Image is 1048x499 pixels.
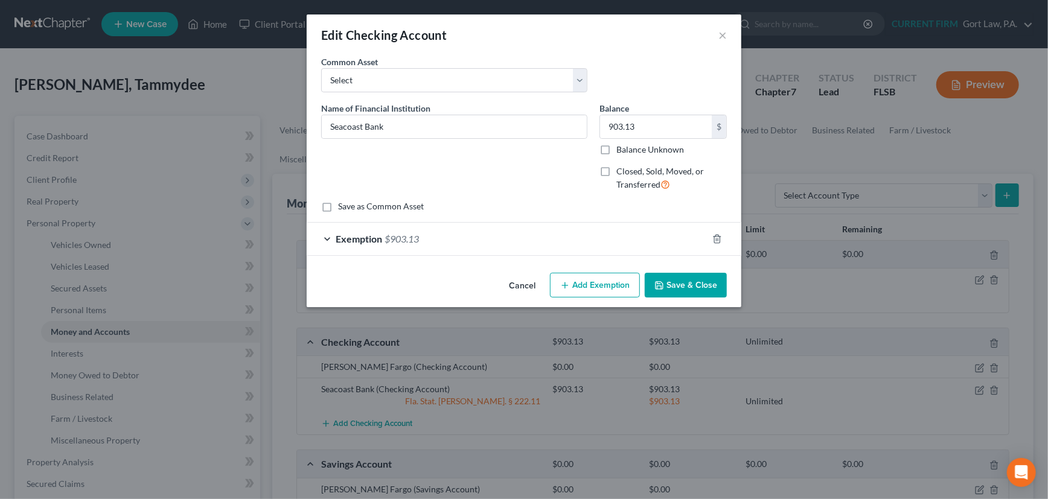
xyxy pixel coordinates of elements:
div: Edit Checking Account [321,27,447,43]
div: Open Intercom Messenger [1007,458,1036,487]
input: 0.00 [600,115,712,138]
label: Balance [599,102,629,115]
label: Save as Common Asset [338,200,424,212]
button: × [718,28,727,42]
span: Closed, Sold, Moved, or Transferred [616,166,704,189]
button: Save & Close [645,273,727,298]
div: $ [712,115,726,138]
label: Common Asset [321,56,378,68]
button: Add Exemption [550,273,640,298]
input: Enter name... [322,115,587,138]
span: Exemption [336,233,382,244]
button: Cancel [499,274,545,298]
label: Balance Unknown [616,144,684,156]
span: $903.13 [385,233,419,244]
span: Name of Financial Institution [321,103,430,113]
